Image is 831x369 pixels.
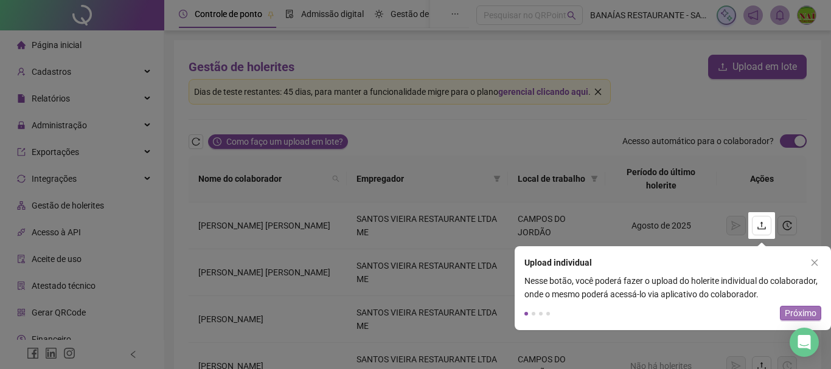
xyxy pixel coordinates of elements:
button: close [808,256,821,269]
span: close [810,258,819,267]
div: Nesse botão, você poderá fazer o upload do holerite individual do colaborador, onde o mesmo poder... [515,274,831,301]
button: Próximo [780,306,821,320]
span: Próximo [785,306,816,320]
span: upload [757,221,767,230]
div: Upload individual [524,256,808,269]
div: Open Intercom Messenger [790,328,819,357]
